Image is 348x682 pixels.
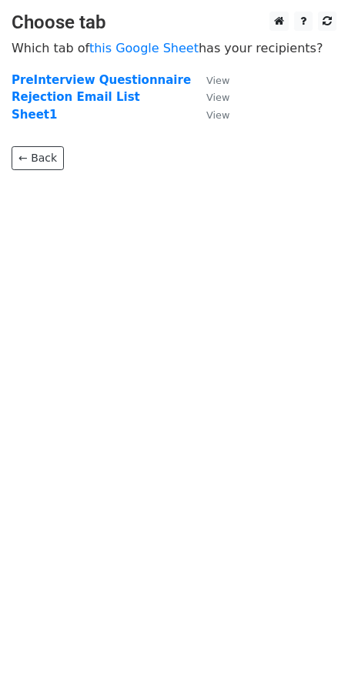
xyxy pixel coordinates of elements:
[191,73,229,87] a: View
[191,90,229,104] a: View
[12,108,57,122] a: Sheet1
[12,40,336,56] p: Which tab of has your recipients?
[12,12,336,34] h3: Choose tab
[206,92,229,103] small: View
[12,73,191,87] a: PreInterview Questionnaire
[12,90,140,104] a: Rejection Email List
[206,109,229,121] small: View
[12,146,64,170] a: ← Back
[89,41,199,55] a: this Google Sheet
[206,75,229,86] small: View
[191,108,229,122] a: View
